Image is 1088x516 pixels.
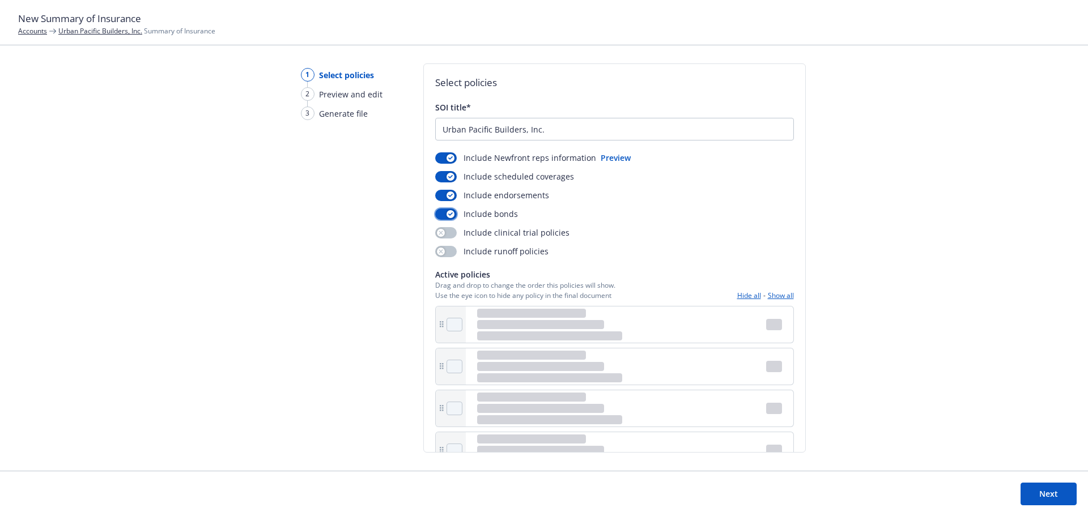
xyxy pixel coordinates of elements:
span: Summary of Insurance [58,26,215,36]
button: Next [1021,483,1077,505]
div: Include endorsements [435,189,549,201]
button: Hide all [737,291,761,300]
div: 3 [301,106,314,120]
a: Urban Pacific Builders, Inc. [58,26,142,36]
div: Include Newfront reps information [435,152,596,164]
button: Preview [601,152,631,164]
div: Include scheduled coverages [435,170,574,182]
div: - [737,291,794,300]
h1: New Summary of Insurance [18,11,1070,26]
h2: Select policies [435,75,794,90]
div: 2 [301,87,314,101]
div: 1 [301,68,314,82]
div: Include runoff policies [435,245,549,257]
a: Accounts [18,26,47,36]
span: Select policies [319,69,374,81]
span: SOI title* [435,102,471,113]
span: Generate file [319,108,368,120]
span: Drag and drop to change the order this policies will show. Use the eye icon to hide any policy in... [435,280,615,300]
span: Active policies [435,268,615,280]
input: Enter a title [436,118,793,140]
div: Include bonds [435,208,518,220]
div: Include clinical trial policies [435,227,569,238]
button: Show all [768,291,794,300]
span: Preview and edit [319,88,382,100]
